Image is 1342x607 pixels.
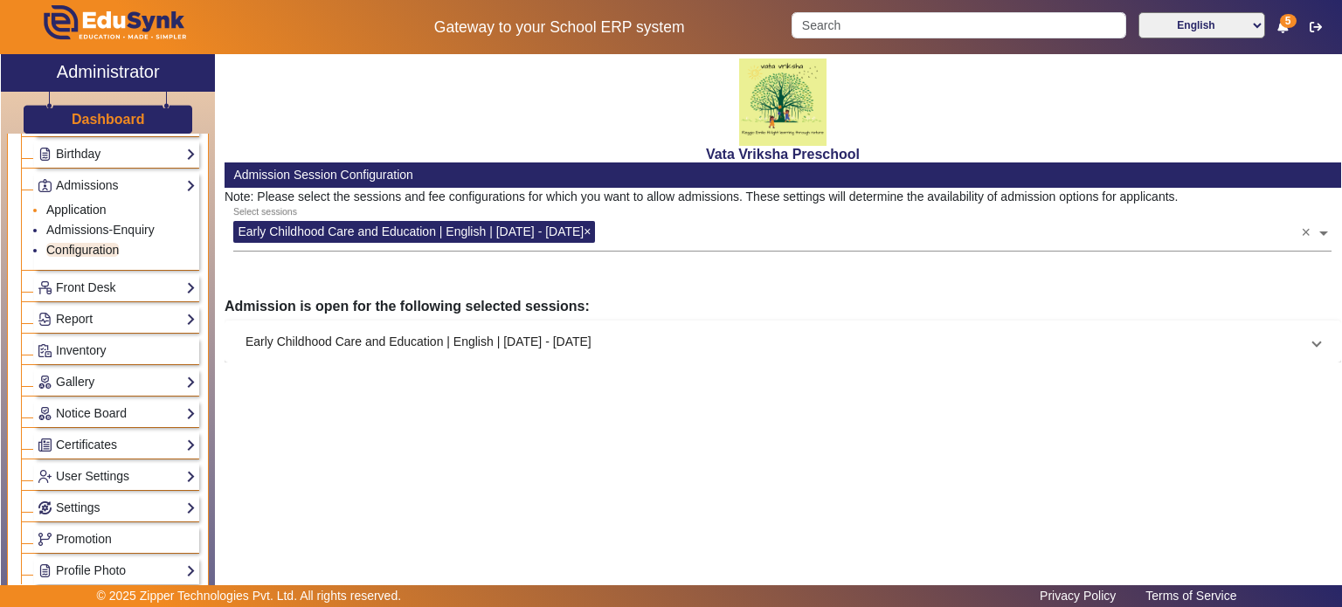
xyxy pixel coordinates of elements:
[225,298,1341,314] h6: Admission is open for the following selected sessions:
[233,166,1332,184] div: Admission Session Configuration
[1031,584,1124,607] a: Privacy Policy
[56,532,112,546] span: Promotion
[1,54,215,92] a: Administrator
[584,224,591,238] span: ×
[56,343,107,357] span: Inventory
[739,59,827,146] img: 817d6453-c4a2-41f8-ac39-e8a470f27eea
[233,205,297,219] div: Select sessions
[225,321,1341,362] mat-expansion-panel-header: Early Childhood Care and Education | English | [DATE] - [DATE]
[1280,14,1297,28] span: 5
[1137,584,1245,607] a: Terms of Service
[97,587,402,605] p: © 2025 Zipper Technologies Pvt. Ltd. All rights reserved.
[238,224,591,238] span: Early Childhood Care and Education | English | [DATE] - [DATE]
[345,18,773,37] h5: Gateway to your School ERP system
[57,61,160,82] h2: Administrator
[46,243,119,257] a: Configuration
[72,111,145,128] h3: Dashboard
[792,12,1125,38] input: Search
[46,203,107,217] a: Application
[246,333,1299,351] mat-panel-title: Early Childhood Care and Education | English | [DATE] - [DATE]
[225,146,1341,162] h2: Vata Vriksha Preschool
[38,344,52,357] img: Inventory.png
[38,529,196,549] a: Promotion
[38,341,196,361] a: Inventory
[46,223,155,237] a: Admissions-Enquiry
[225,188,1341,206] p: Note: Please select the sessions and fee configurations for which you want to allow admissions. T...
[38,533,52,546] img: Branchoperations.png
[71,110,146,128] a: Dashboard
[1301,215,1316,243] span: Clear all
